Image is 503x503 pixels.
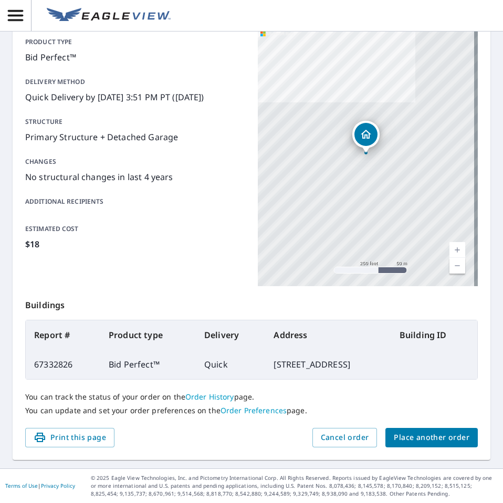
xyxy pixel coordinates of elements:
p: Primary Structure + Detached Garage [25,131,245,143]
button: Place another order [385,428,478,447]
a: Order Preferences [221,405,287,415]
p: Bid Perfect™ [25,51,245,64]
span: Cancel order [321,431,369,444]
td: [STREET_ADDRESS] [265,350,391,379]
th: Product type [100,320,196,350]
p: Structure [25,117,245,127]
p: You can track the status of your order on the page. [25,392,478,402]
span: Place another order [394,431,469,444]
div: Dropped pin, building 1, Residential property, 2206 S 8th St Terre Haute, IN 47802 [352,121,380,153]
th: Report # [26,320,100,350]
p: $18 [25,238,245,250]
th: Address [265,320,391,350]
span: Print this page [34,431,106,444]
a: Terms of Use [5,482,38,489]
p: You can update and set your order preferences on the page. [25,406,478,415]
p: Delivery method [25,77,245,87]
th: Building ID [391,320,477,350]
a: Current Level 17, Zoom In [449,242,465,258]
p: Estimated cost [25,224,245,234]
td: Quick [196,350,266,379]
th: Delivery [196,320,266,350]
p: No structural changes in last 4 years [25,171,245,183]
button: Print this page [25,428,114,447]
button: Cancel order [312,428,378,447]
a: Current Level 17, Zoom Out [449,258,465,274]
td: Bid Perfect™ [100,350,196,379]
p: Quick Delivery by [DATE] 3:51 PM PT ([DATE]) [25,91,245,103]
img: EV Logo [47,8,171,24]
a: Privacy Policy [41,482,75,489]
p: Product type [25,37,245,47]
p: | [5,483,75,489]
td: 67332826 [26,350,100,379]
a: Order History [185,392,234,402]
p: © 2025 Eagle View Technologies, Inc. and Pictometry International Corp. All Rights Reserved. Repo... [91,474,498,498]
a: EV Logo [40,2,177,30]
p: Changes [25,157,245,166]
p: Buildings [25,286,478,320]
p: Additional recipients [25,197,245,206]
